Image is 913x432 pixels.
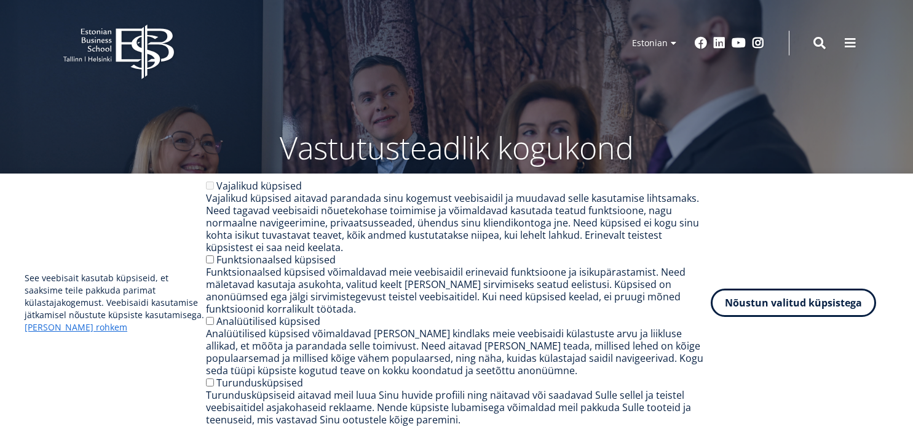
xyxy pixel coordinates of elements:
[25,272,206,334] p: See veebisait kasutab küpsiseid, et saaksime teile pakkuda parimat külastajakogemust. Veebisaidi ...
[206,192,711,254] div: Vajalikud küpsised aitavad parandada sinu kogemust veebisaidil ja muudavad selle kasutamise lihts...
[732,37,746,49] a: Youtube
[25,321,127,334] a: [PERSON_NAME] rohkem
[216,179,302,193] label: Vajalikud küpsised
[216,376,303,390] label: Turundusküpsised
[216,314,320,328] label: Analüütilised küpsised
[711,289,876,317] button: Nõustun valitud küpsistega
[695,37,707,49] a: Facebook
[752,37,764,49] a: Instagram
[713,37,725,49] a: Linkedin
[206,389,711,426] div: Turundusküpsiseid aitavad meil luua Sinu huvide profiili ning näitavad või saadavad Sulle sellel ...
[131,129,783,166] p: Vastutusteadlik kogukond
[206,327,711,377] div: Analüütilised küpsised võimaldavad [PERSON_NAME] kindlaks meie veebisaidi külastuste arvu ja liik...
[216,253,336,266] label: Funktsionaalsed küpsised
[206,266,711,315] div: Funktsionaalsed küpsised võimaldavad meie veebisaidil erinevaid funktsioone ja isikupärastamist. ...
